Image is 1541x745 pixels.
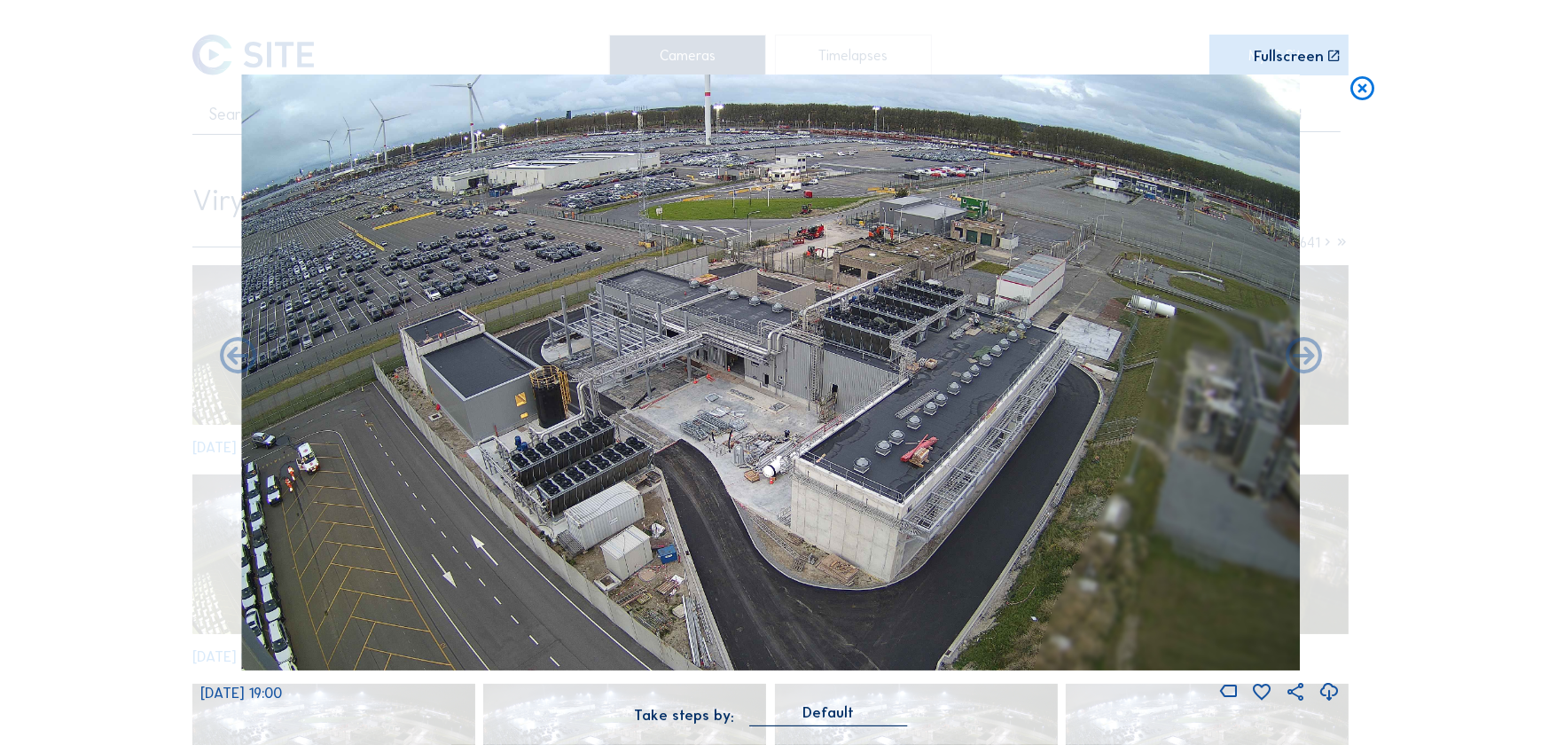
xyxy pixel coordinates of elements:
[200,684,282,702] span: [DATE] 19:00
[241,74,1301,670] img: Image
[1282,335,1326,379] i: Back
[750,704,907,725] div: Default
[1254,49,1324,63] div: Fullscreen
[216,335,260,379] i: Forward
[634,708,734,722] div: Take steps by:
[802,704,854,720] div: Default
